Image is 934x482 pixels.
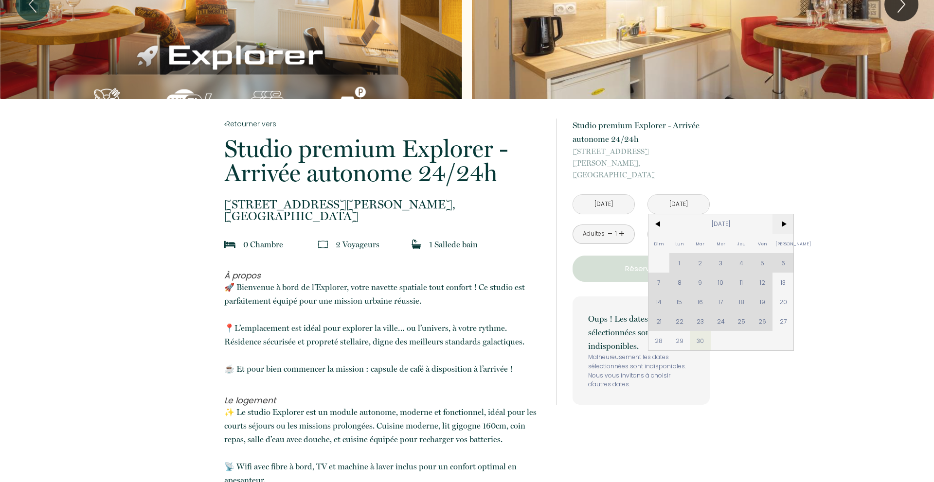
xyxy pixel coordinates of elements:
[648,234,669,253] span: Dim
[429,238,478,251] p: 1 Salle de bain
[772,273,793,292] span: 13
[573,256,710,282] button: Réserver
[690,331,711,350] span: 30
[224,199,543,222] p: [GEOGRAPHIC_DATA]
[573,195,634,214] input: Arrivée
[669,214,773,234] span: [DATE]
[243,238,283,251] p: 0 Chambre
[772,292,793,311] span: 20
[669,234,690,253] span: Lun
[608,226,613,241] a: -
[648,195,709,214] input: Départ
[752,234,773,253] span: Ven
[619,226,625,241] a: +
[648,214,669,234] span: <
[573,146,710,181] p: [GEOGRAPHIC_DATA]
[648,331,669,350] span: 28
[224,271,543,280] h2: ​
[583,229,605,239] div: Adultes
[772,234,793,253] span: [PERSON_NAME]
[224,119,543,129] a: Retourner vers
[376,240,379,249] span: s
[613,229,618,239] div: 1
[224,270,261,281] em: À propos
[690,234,711,253] span: Mar
[573,146,710,169] span: [STREET_ADDRESS][PERSON_NAME],
[711,234,732,253] span: Mer
[224,199,543,210] span: [STREET_ADDRESS][PERSON_NAME],
[224,137,543,185] p: Studio premium Explorer - Arrivée autonome 24/24h
[336,238,379,251] p: 2 Voyageur
[772,311,793,331] span: 27
[588,312,694,353] p: Oups ! Les dates sélectionnées sont indisponibles.
[224,282,525,374] span: 🚀 Bienvenue à bord de l’Explorer, votre navette spatiale tout confort ! Ce studio est parfaitemen...
[576,263,706,275] p: Réserver
[573,119,710,146] p: Studio premium Explorer - Arrivée autonome 24/24h
[588,353,694,389] p: Malheureusement les dates sélectionnées sont indisponibles. Nous vous invitons à choisir d'autres...
[731,234,752,253] span: Jeu
[224,395,276,406] em: Le logement
[772,214,793,234] span: >
[318,240,328,249] img: guests
[669,331,690,350] span: 29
